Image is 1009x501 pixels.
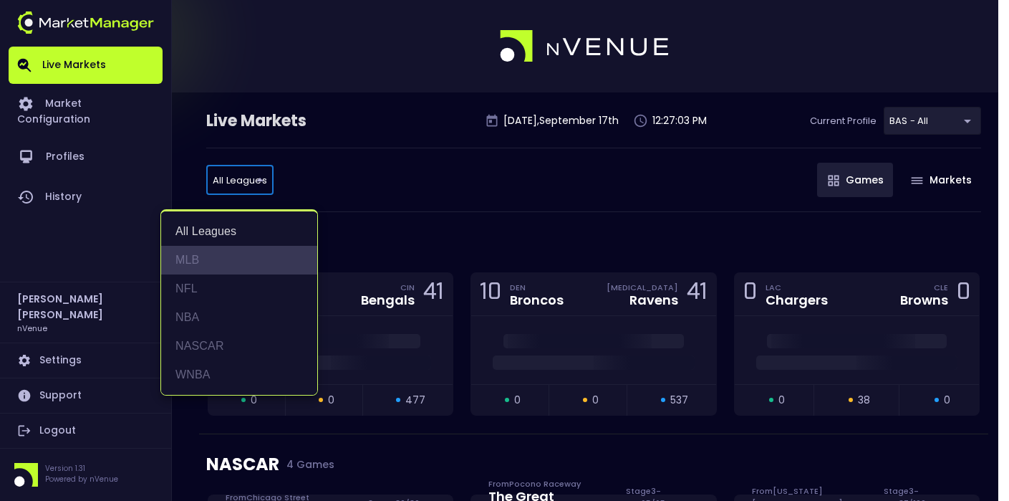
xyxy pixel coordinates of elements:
li: NASCAR [161,332,317,361]
li: WNBA [161,361,317,389]
li: NBA [161,303,317,332]
li: All Leagues [161,217,317,246]
li: NFL [161,275,317,303]
li: MLB [161,246,317,275]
